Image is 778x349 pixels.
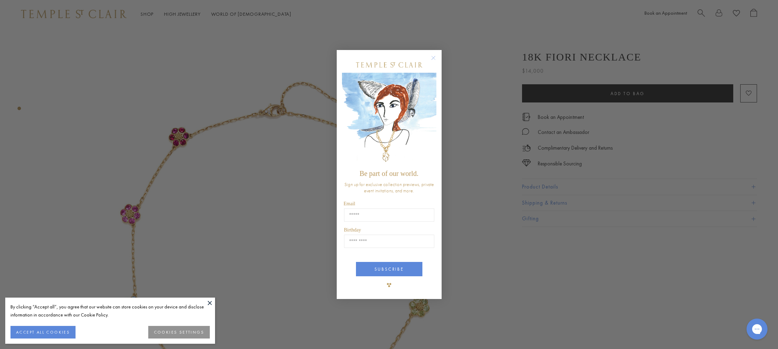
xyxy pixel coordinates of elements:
[344,227,361,233] span: Birthday
[359,170,418,177] span: Be part of our world.
[382,278,396,292] img: TSC
[743,316,771,342] iframe: Gorgias live chat messenger
[344,208,434,222] input: Email
[148,326,210,339] button: COOKIES SETTINGS
[342,73,436,166] img: c4a9eb12-d91a-4d4a-8ee0-386386f4f338.jpeg
[10,303,210,319] div: By clicking “Accept all”, you agree that our website can store cookies on your device and disclos...
[433,57,441,66] button: Close dialog
[344,201,355,206] span: Email
[344,181,434,194] span: Sign up for exclusive collection previews, private event invitations, and more.
[356,262,422,276] button: SUBSCRIBE
[10,326,76,339] button: ACCEPT ALL COOKIES
[356,62,422,67] img: Temple St. Clair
